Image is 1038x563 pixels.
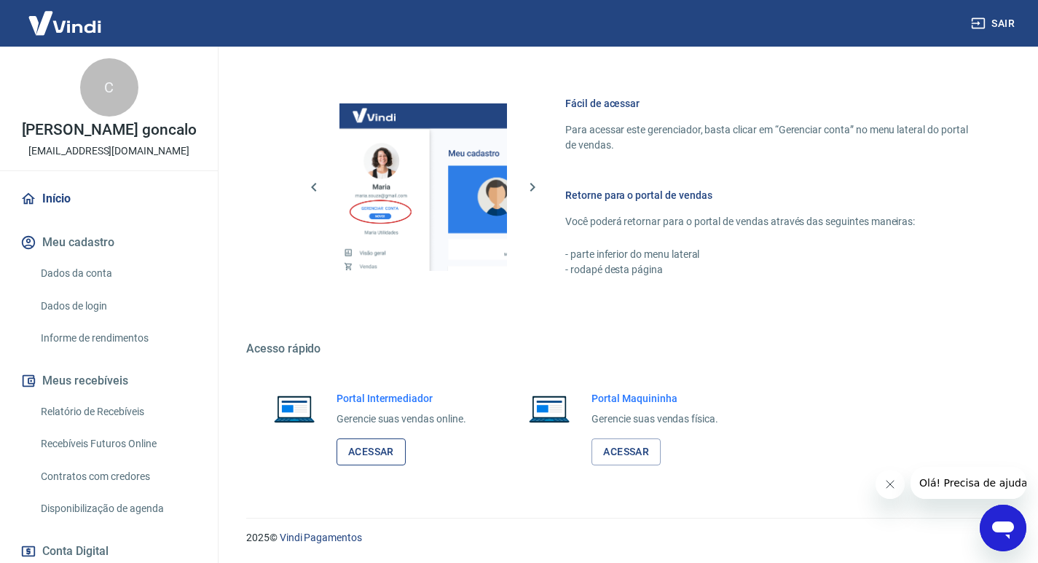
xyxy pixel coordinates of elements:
[591,438,661,465] a: Acessar
[35,259,200,288] a: Dados da conta
[264,391,325,426] img: Imagem de um notebook aberto
[35,462,200,492] a: Contratos com credores
[35,323,200,353] a: Informe de rendimentos
[80,58,138,117] div: C
[565,262,968,277] p: - rodapé desta página
[35,494,200,524] a: Disponibilização de agenda
[565,214,968,229] p: Você poderá retornar para o portal de vendas através das seguintes maneiras:
[565,96,968,111] h6: Fácil de acessar
[17,365,200,397] button: Meus recebíveis
[911,467,1026,499] iframe: Mensagem da empresa
[28,143,189,159] p: [EMAIL_ADDRESS][DOMAIN_NAME]
[17,1,112,45] img: Vindi
[876,470,905,499] iframe: Fechar mensagem
[246,530,1003,546] p: 2025 ©
[980,505,1026,551] iframe: Botão para abrir a janela de mensagens
[35,291,200,321] a: Dados de login
[968,10,1021,37] button: Sair
[9,10,122,22] span: Olá! Precisa de ajuda?
[339,103,507,271] img: Imagem da dashboard mostrando o botão de gerenciar conta na sidebar no lado esquerdo
[246,342,1003,356] h5: Acesso rápido
[591,412,718,427] p: Gerencie suas vendas física.
[17,227,200,259] button: Meu cadastro
[337,438,406,465] a: Acessar
[280,532,362,543] a: Vindi Pagamentos
[565,188,968,202] h6: Retorne para o portal de vendas
[337,391,466,406] h6: Portal Intermediador
[565,122,968,153] p: Para acessar este gerenciador, basta clicar em “Gerenciar conta” no menu lateral do portal de ven...
[35,397,200,427] a: Relatório de Recebíveis
[337,412,466,427] p: Gerencie suas vendas online.
[565,247,968,262] p: - parte inferior do menu lateral
[17,183,200,215] a: Início
[591,391,718,406] h6: Portal Maquininha
[519,391,580,426] img: Imagem de um notebook aberto
[35,429,200,459] a: Recebíveis Futuros Online
[22,122,197,138] p: [PERSON_NAME] goncalo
